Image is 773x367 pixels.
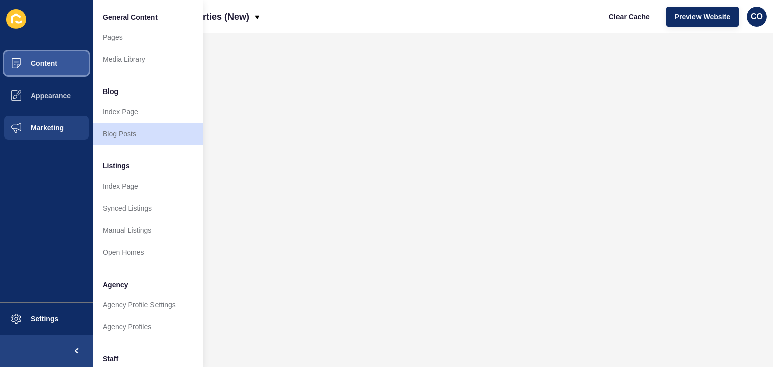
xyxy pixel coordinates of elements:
[666,7,739,27] button: Preview Website
[103,161,130,171] span: Listings
[103,280,128,290] span: Agency
[93,316,203,338] a: Agency Profiles
[609,12,650,22] span: Clear Cache
[93,101,203,123] a: Index Page
[93,48,203,70] a: Media Library
[93,175,203,197] a: Index Page
[93,219,203,241] a: Manual Listings
[93,197,203,219] a: Synced Listings
[93,123,203,145] a: Blog Posts
[93,241,203,263] a: Open Homes
[103,354,118,364] span: Staff
[103,86,118,97] span: Blog
[600,7,658,27] button: Clear Cache
[675,12,730,22] span: Preview Website
[751,12,763,22] span: CO
[103,12,158,22] span: General Content
[93,294,203,316] a: Agency Profile Settings
[93,26,203,48] a: Pages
